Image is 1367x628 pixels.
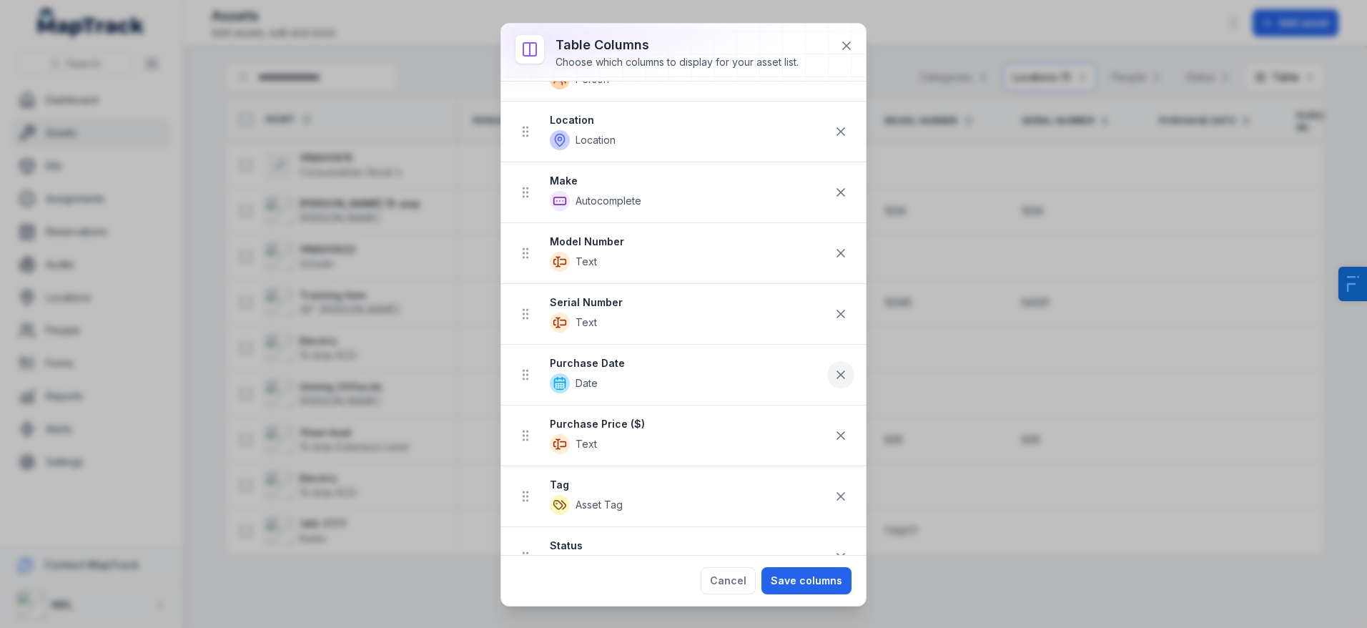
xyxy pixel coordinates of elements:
[550,478,827,492] strong: Tag
[576,133,616,147] span: Location
[701,567,756,594] button: Cancel
[576,437,597,451] span: Text
[556,55,799,69] div: Choose which columns to display for your asset list.
[550,417,827,431] strong: Purchase Price ($)
[556,35,799,55] h3: Table columns
[550,235,827,249] strong: Model Number
[576,255,597,269] span: Text
[550,356,827,371] strong: Purchase Date
[576,315,597,330] span: Text
[550,113,827,127] strong: Location
[576,376,598,391] span: Date
[761,567,852,594] button: Save columns
[550,539,827,553] strong: Status
[576,194,641,208] span: Autocomplete
[550,295,827,310] strong: Serial Number
[550,174,827,188] strong: Make
[576,498,623,512] span: Asset Tag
